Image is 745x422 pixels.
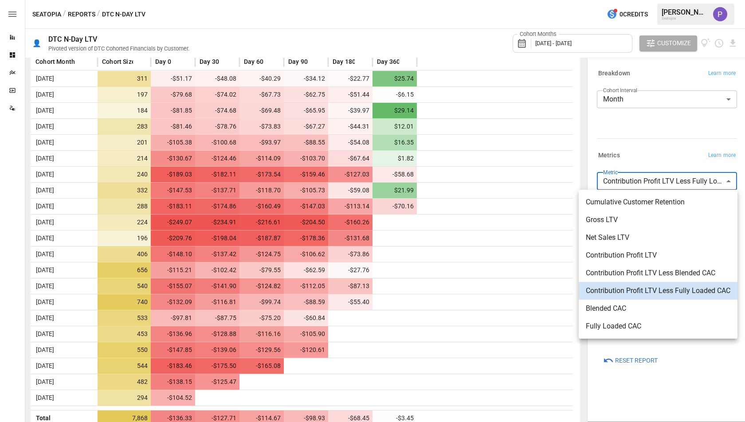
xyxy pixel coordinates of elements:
span: Fully Loaded CAC [586,321,730,332]
span: Gross LTV [586,215,730,225]
span: Net Sales LTV [586,232,730,243]
span: Contribution Profit LTV Less Blended CAC [586,268,730,278]
span: Blended CAC [586,303,730,314]
span: Contribution Profit LTV [586,250,730,261]
span: Cumulative Customer Retention [586,197,730,207]
span: Contribution Profit LTV Less Fully Loaded CAC [586,285,730,296]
